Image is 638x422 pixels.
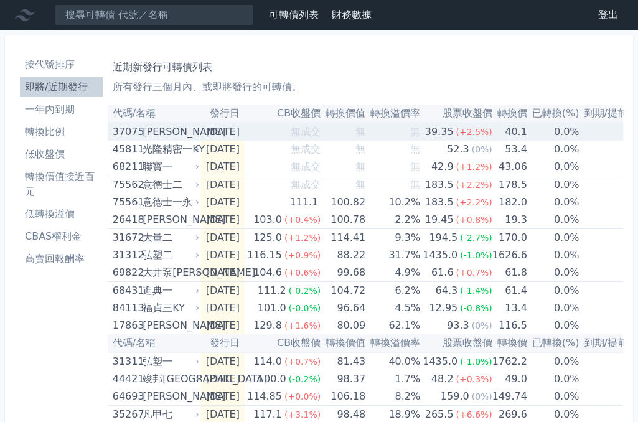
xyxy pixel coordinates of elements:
div: 大井泵[PERSON_NAME] [143,264,197,281]
div: 44421 [113,370,139,388]
td: [DATE] [201,158,245,176]
span: (0%) [471,321,492,331]
div: 111.1 [287,194,321,211]
div: 光隆精密一KY [143,141,197,158]
td: 61.4 [492,282,527,300]
td: 0.0% [527,317,579,334]
td: 6.2% [365,282,420,300]
li: 低轉換溢價 [20,207,103,222]
a: 即將/近期發行 [20,77,103,97]
div: [PERSON_NAME] [143,388,197,405]
a: 按代號排序 [20,55,103,75]
td: 99.68 [321,264,365,282]
td: 182.0 [492,194,527,211]
td: 0.0% [527,352,579,370]
a: 低轉換溢價 [20,204,103,224]
div: 64.3 [433,282,460,299]
div: 68431 [113,282,139,299]
th: 轉換價 [492,334,527,352]
span: (0%) [471,392,492,401]
td: 0.0% [527,194,579,211]
span: (+0.4%) [284,215,321,225]
div: 84113 [113,299,139,317]
td: 0.0% [527,229,579,247]
td: 19.3 [492,211,527,229]
td: 96.64 [321,299,365,317]
td: 0.0% [527,123,579,141]
th: 股票收盤價 [420,334,492,352]
div: 61.6 [429,264,456,281]
div: 弘塑二 [143,246,197,264]
th: 轉換價 [492,105,527,123]
span: 無 [355,161,365,172]
div: 75562 [113,176,139,194]
li: 按代號排序 [20,57,103,72]
li: 低收盤價 [20,147,103,162]
a: CBAS權利金 [20,227,103,246]
div: 39.35 [423,123,456,141]
h1: 近期新發行可轉債列表 [113,60,618,75]
span: (+6.6%) [456,410,492,420]
div: 111.2 [255,282,289,299]
li: 轉換比例 [20,124,103,139]
li: 一年內到期 [20,102,103,117]
td: 0.0% [527,388,579,406]
span: 無 [355,179,365,190]
span: (-1.0%) [460,250,492,260]
td: [DATE] [201,388,245,406]
div: 104.6 [251,264,284,281]
span: (+1.2%) [284,233,321,243]
div: 進典一 [143,282,197,299]
span: (+1.6%) [284,321,321,331]
span: (+0.9%) [284,250,321,260]
td: [DATE] [201,229,245,247]
div: 69822 [113,264,139,281]
span: (0%) [471,144,492,154]
td: 0.0% [527,282,579,300]
th: 發行日 [201,105,245,123]
td: [DATE] [201,370,245,388]
span: (-0.8%) [460,303,492,313]
td: 61.8 [492,264,527,282]
th: 轉換價值 [321,334,365,352]
span: 無 [410,143,420,155]
td: 0.0% [527,246,579,264]
div: 183.5 [423,194,456,211]
td: 13.4 [492,299,527,317]
span: 無成交 [291,126,321,138]
span: 無成交 [291,161,321,172]
th: CB收盤價 [245,334,321,352]
td: [DATE] [201,246,245,264]
td: 1762.2 [492,352,527,370]
div: 31312 [113,246,139,264]
td: 0.0% [527,176,579,194]
div: 125.0 [251,229,284,246]
th: 轉換溢價率 [365,334,420,352]
td: 0.0% [527,211,579,229]
span: 無成交 [291,179,321,190]
td: 4.9% [365,264,420,282]
td: 9.3% [365,229,420,247]
span: (+2.2%) [456,180,492,190]
span: (+3.1%) [284,410,321,420]
div: [PERSON_NAME] [143,211,197,228]
div: 103.0 [251,211,284,228]
span: (+2.2%) [456,197,492,207]
td: 8.2% [365,388,420,406]
div: 64693 [113,388,139,405]
td: 114.41 [321,229,365,247]
td: [DATE] [201,141,245,158]
div: 101.0 [255,299,289,317]
td: 88.22 [321,246,365,264]
td: 53.4 [492,141,527,158]
td: 62.1% [365,317,420,334]
div: 114.0 [251,353,284,370]
td: [DATE] [201,299,245,317]
td: 49.0 [492,370,527,388]
span: 無 [410,161,420,172]
span: (-0.2%) [289,374,321,384]
div: 17863 [113,317,139,334]
div: 45811 [113,141,139,158]
div: 68211 [113,158,139,176]
td: [DATE] [201,194,245,211]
